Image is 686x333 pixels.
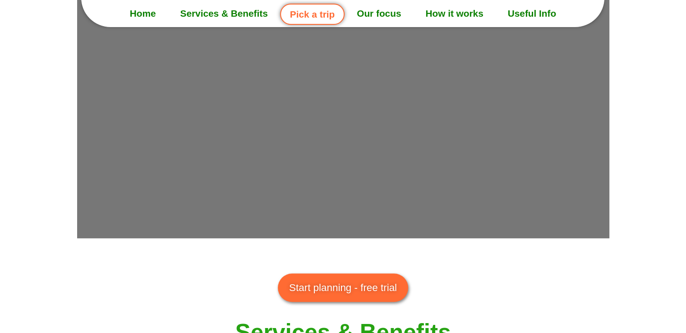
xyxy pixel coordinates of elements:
[289,280,397,296] span: Start planning - free trial
[345,2,413,25] a: Our focus
[280,4,345,25] a: Pick a trip
[168,2,280,25] a: Services & Benefits
[278,273,408,302] a: Start planning - free trial
[413,2,495,25] a: How it works
[118,2,168,25] a: Home
[496,2,568,25] a: Useful Info
[81,2,604,25] nav: Menu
